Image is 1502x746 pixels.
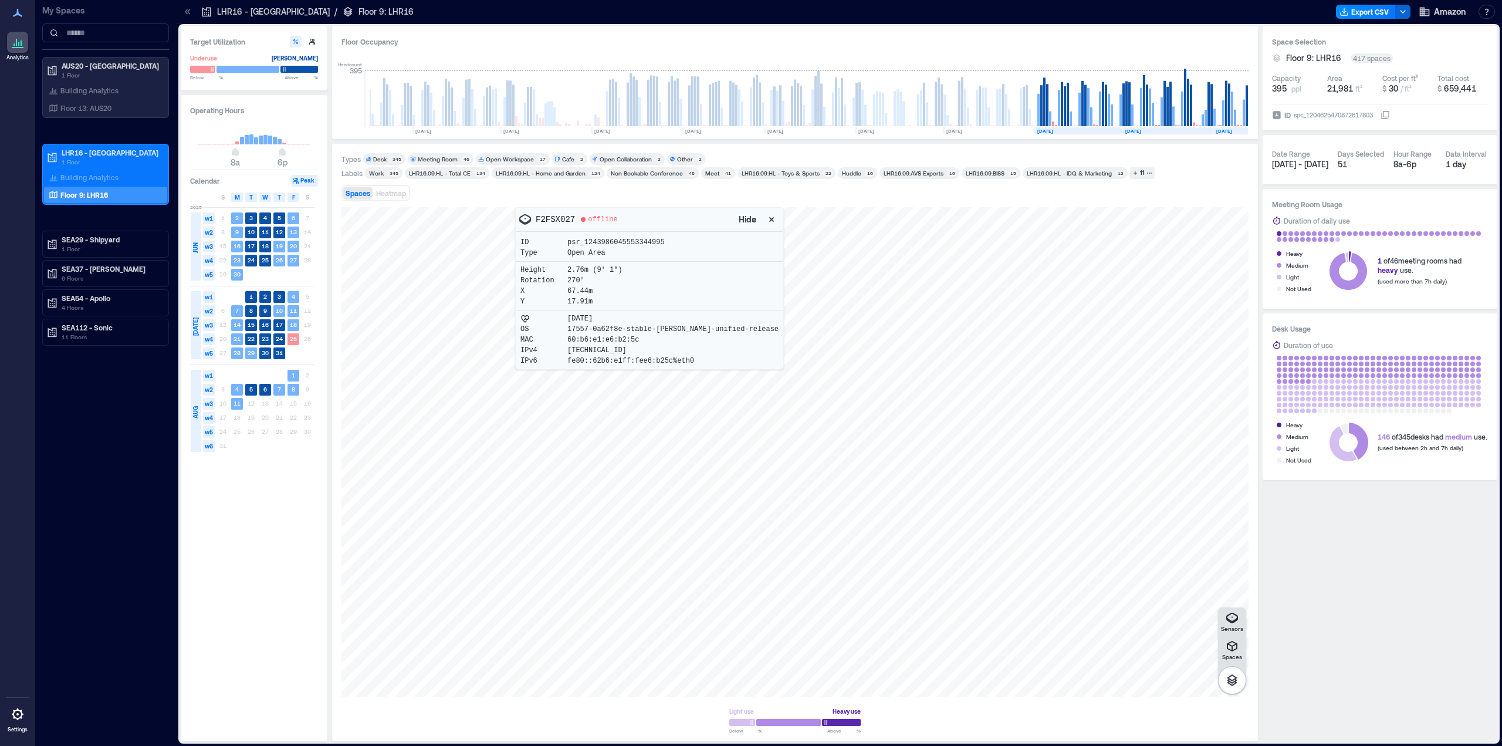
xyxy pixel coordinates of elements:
div: Not Used [1286,454,1311,466]
p: My Spaces [42,5,169,16]
h3: Desk Usage [1272,323,1488,335]
text: 11 [262,228,269,235]
span: w2 [203,384,215,396]
text: 5 [249,386,253,393]
div: Data Interval [1446,149,1487,158]
text: 6 [263,386,267,393]
span: AUG [191,406,200,418]
div: Desk [373,155,387,163]
text: [DATE] [503,128,519,134]
span: medium [1445,433,1472,441]
span: w1 [203,370,215,382]
button: 11 [1130,167,1155,179]
p: Building Analytics [60,86,119,95]
div: 11 [1138,168,1146,178]
text: [DATE] [767,128,783,134]
text: [DATE] [1216,128,1232,134]
button: Spaces [343,187,373,200]
div: [PERSON_NAME] [272,52,318,64]
text: 24 [276,335,283,342]
div: Cafe [562,155,574,163]
text: 23 [234,256,241,264]
div: 12 [1115,170,1125,177]
text: 5 [278,214,281,221]
span: (used between 2h and 7h daily) [1378,444,1463,451]
p: MAC [520,335,567,345]
div: 15 [1008,170,1018,177]
text: 4 [263,214,267,221]
div: Huddle [842,169,861,177]
span: S [221,193,225,202]
p: fe80::62b6:e1ff:fee6:b25c%eth0 [567,356,694,366]
text: 18 [290,321,297,328]
p: LHR16 - [GEOGRAPHIC_DATA] [62,148,160,157]
text: 21 [234,335,241,342]
div: 8a - 6p [1393,158,1436,170]
span: $ [1382,85,1386,93]
div: Labels [341,168,363,178]
span: Above % [827,727,861,734]
p: LHR16 - [GEOGRAPHIC_DATA] [217,6,330,18]
p: Settings [8,726,28,733]
button: Spaces [1218,636,1246,664]
div: 41 [723,170,733,177]
div: 2 [655,156,662,163]
span: Amazon [1434,6,1466,18]
text: 1 [249,293,253,300]
text: 16 [234,242,241,249]
div: 46 [461,156,471,163]
div: Open Workspace [486,155,534,163]
div: Other [677,155,693,163]
p: Floor 9: LHR16 [358,6,414,18]
span: T [249,193,253,202]
div: 46 [686,170,696,177]
div: LHR16.09.HL - IDQ & Marketing [1027,169,1112,177]
p: 67.44m [567,286,593,296]
p: SEA29 - Shipyard [62,235,160,244]
div: Area [1327,73,1342,83]
text: [DATE] [1125,128,1141,134]
div: LHR16.09.HL - Total CE [409,169,471,177]
div: Not Used [1286,283,1311,295]
text: 30 [262,349,269,356]
p: 2.76m (9' 1") [567,265,623,275]
p: Open Area [567,248,605,258]
div: 417 spaces [1351,53,1393,63]
p: psr_1243986045553344995 [567,238,665,247]
div: Light [1286,443,1299,454]
a: Settings [4,700,32,737]
text: 7 [278,386,281,393]
p: SEA37 - [PERSON_NAME] [62,264,160,274]
div: Underuse [190,52,217,64]
text: 14 [234,321,241,328]
text: 7 [235,307,239,314]
text: 9 [235,228,239,235]
text: 31 [276,349,283,356]
p: X [520,286,567,296]
text: 18 [262,242,269,249]
div: 22 [823,170,833,177]
text: 20 [290,242,297,249]
text: 1 [292,372,295,379]
div: Medium [1286,431,1308,443]
button: Sensors [1218,607,1246,636]
button: Peak [291,175,318,187]
span: w3 [203,319,215,331]
p: Y [520,297,567,306]
h3: Calendar [190,175,220,187]
span: w4 [203,333,215,345]
span: W [262,193,268,202]
p: SEA112 - Sonic [62,323,160,332]
text: 6 [292,214,295,221]
div: Days Selected [1338,149,1384,158]
span: Heatmap [376,189,406,197]
span: ppl [1291,84,1301,93]
span: Floor 9: LHR16 [1286,52,1341,64]
span: Below % [729,727,762,734]
div: Heavy [1286,248,1303,259]
span: ID [1284,109,1291,121]
span: w3 [203,241,215,252]
span: 2025 [190,204,202,211]
text: 11 [290,307,297,314]
p: 1 Floor [62,244,160,254]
